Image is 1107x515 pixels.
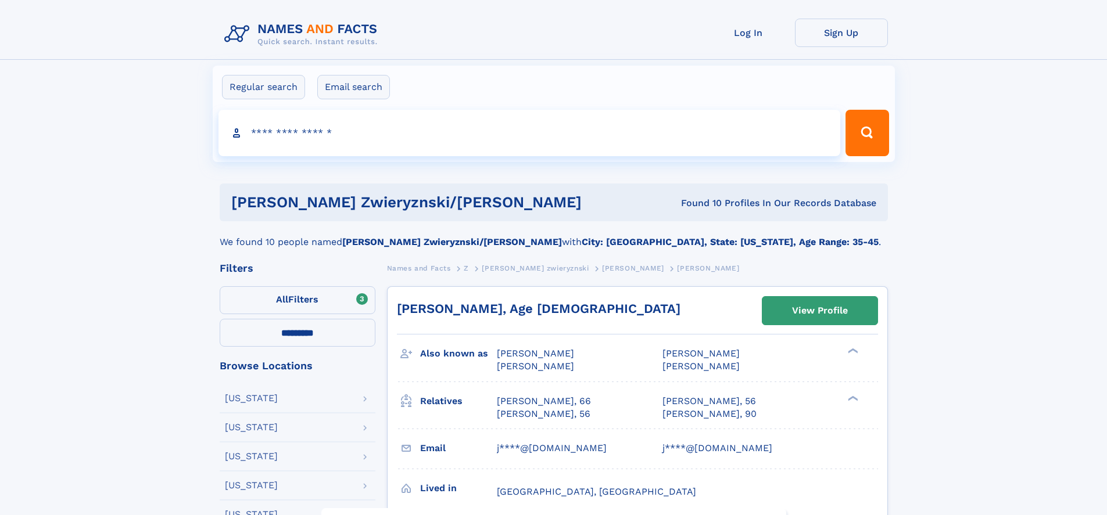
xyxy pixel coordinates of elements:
div: We found 10 people named with . [220,221,888,249]
span: [PERSON_NAME] [497,361,574,372]
div: [US_STATE] [225,481,278,490]
a: Names and Facts [387,261,451,275]
div: [US_STATE] [225,394,278,403]
a: Z [464,261,469,275]
span: Z [464,264,469,272]
label: Email search [317,75,390,99]
a: Log In [702,19,795,47]
a: [PERSON_NAME], 90 [662,408,757,420]
button: Search Button [846,110,889,156]
a: [PERSON_NAME] [602,261,664,275]
h3: Email [420,438,497,458]
a: [PERSON_NAME], 56 [497,408,590,420]
a: [PERSON_NAME] zwieryznski [482,261,589,275]
label: Regular search [222,75,305,99]
span: [PERSON_NAME] [677,264,739,272]
div: [US_STATE] [225,423,278,432]
span: [PERSON_NAME] zwieryznski [482,264,589,272]
span: [PERSON_NAME] [602,264,664,272]
div: [US_STATE] [225,452,278,461]
input: search input [218,110,841,156]
span: [GEOGRAPHIC_DATA], [GEOGRAPHIC_DATA] [497,486,696,497]
b: [PERSON_NAME] Zwieryznski/[PERSON_NAME] [342,236,562,247]
h3: Lived in [420,478,497,498]
div: ❯ [845,347,859,355]
span: [PERSON_NAME] [662,361,740,372]
span: All [276,294,288,305]
span: [PERSON_NAME] [662,348,740,359]
div: Found 10 Profiles In Our Records Database [631,197,876,210]
span: [PERSON_NAME] [497,348,574,359]
h1: [PERSON_NAME] zwieryznski/[PERSON_NAME] [231,195,632,210]
b: City: [GEOGRAPHIC_DATA], State: [US_STATE], Age Range: 35-45 [582,236,879,247]
label: Filters [220,286,375,314]
a: [PERSON_NAME], Age [DEMOGRAPHIC_DATA] [397,301,680,316]
a: [PERSON_NAME], 66 [497,395,591,408]
div: ❯ [845,394,859,402]
a: Sign Up [795,19,888,47]
div: Browse Locations [220,361,375,371]
div: View Profile [792,297,848,324]
a: [PERSON_NAME], 56 [662,395,756,408]
a: View Profile [762,297,877,325]
h3: Also known as [420,344,497,363]
h3: Relatives [420,391,497,411]
div: Filters [220,263,375,273]
img: Logo Names and Facts [220,19,387,50]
